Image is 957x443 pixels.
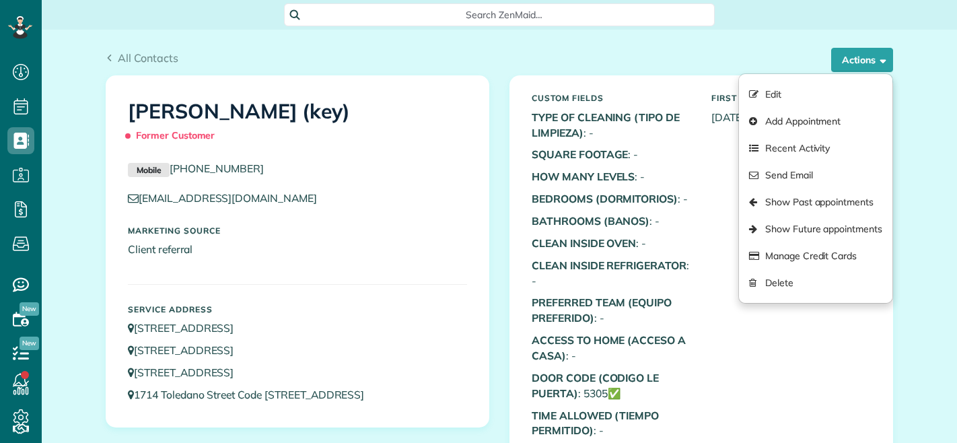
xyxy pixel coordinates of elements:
[532,409,659,438] b: TIME ALLOWED (TIEMPO PERMITIDO)
[831,48,893,72] button: Actions
[128,321,246,335] a: [STREET_ADDRESS]
[532,236,636,250] b: CLEAN INSIDE OVEN
[532,169,691,184] p: : -
[739,135,892,162] a: Recent Activity
[128,343,246,357] a: [STREET_ADDRESS]
[128,124,221,147] span: Former Customer
[532,110,680,139] b: TYPE OF CLEANING (TIPO DE LIMPIEZA)
[532,333,691,364] p: : -
[532,370,691,401] p: : 5305✅
[532,94,691,102] h5: Custom Fields
[128,388,377,401] a: 1714 Toledano Street Code [STREET_ADDRESS]
[532,236,691,251] p: : -
[532,258,691,289] p: : -
[711,110,871,125] p: [DATE]
[128,162,264,175] a: Mobile[PHONE_NUMBER]
[128,100,467,147] h1: [PERSON_NAME] (key)
[106,50,178,66] a: All Contacts
[739,162,892,189] a: Send Email
[739,189,892,215] a: Show Past appointments
[532,214,649,228] b: BATHROOMS (BANOS)
[532,147,691,162] p: : -
[532,192,678,205] b: BEDROOMS (DORMITORIOS)
[532,259,686,272] b: CLEAN INSIDE REFRIGERATOR
[532,333,686,362] b: ACCESS TO HOME (ACCESO A CASA)
[739,108,892,135] a: Add Appointment
[532,213,691,229] p: : -
[128,305,467,314] h5: Service Address
[118,51,178,65] span: All Contacts
[128,242,467,257] p: Client referral
[739,81,892,108] a: Edit
[532,295,691,326] p: : -
[739,269,892,296] a: Delete
[739,242,892,269] a: Manage Credit Cards
[532,408,691,439] p: : -
[532,147,628,161] b: SQUARE FOOTAGE
[20,337,39,350] span: New
[739,215,892,242] a: Show Future appointments
[711,94,871,102] h5: First Serviced On
[532,296,672,325] b: PREFERRED TEAM (EQUIPO PREFERIDO)
[532,191,691,207] p: : -
[532,170,635,183] b: HOW MANY LEVELS
[532,110,691,141] p: : -
[128,191,330,205] a: [EMAIL_ADDRESS][DOMAIN_NAME]
[128,366,246,379] a: [STREET_ADDRESS]
[128,163,170,178] small: Mobile
[20,302,39,316] span: New
[532,371,659,400] b: DOOR CODE (CODIGO LE PUERTA)
[128,226,467,235] h5: Marketing Source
